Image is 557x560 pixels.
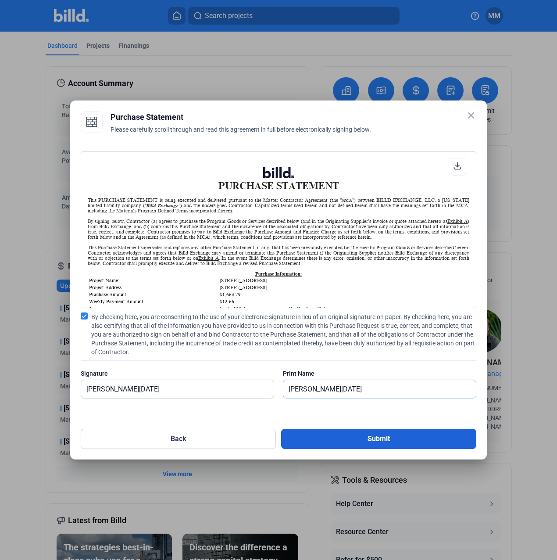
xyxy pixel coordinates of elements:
[283,380,476,398] input: Print Name
[219,291,468,298] td: $1,663.79
[219,277,468,284] td: [STREET_ADDRESS]
[89,284,218,291] td: Project Address:
[89,277,218,284] td: Project Name:
[89,291,218,298] td: Purchase Amount:
[219,284,468,291] td: [STREET_ADDRESS]
[88,197,469,213] div: This PURCHASE STATEMENT is being executed and delivered pursuant to the Master Contractor Agreeme...
[88,167,469,191] h1: PURCHASE STATEMENT
[342,197,352,203] i: MCA
[219,305,468,312] td: Up to 120 days, commencing on the Purchase Date
[81,429,276,449] button: Back
[88,245,469,266] div: This Purchase Statement supersedes and replaces any other Purchase Statement, if any, that has be...
[81,380,264,398] input: Signature
[88,219,469,240] div: By signing below, Contractor (a) agrees to purchase the Program Goods or Services described below...
[255,271,302,276] u: Purchase Information:
[89,305,218,312] td: Term:
[466,110,476,121] mat-icon: close
[146,203,179,208] i: Billd Exchange
[111,111,476,123] div: Purchase Statement
[89,298,218,305] td: Weekly Payment Amount:
[219,298,468,305] td: $13.66
[281,429,476,449] button: Submit
[283,369,476,378] div: Print Name
[447,219,468,224] u: Exhibit A
[111,125,476,144] div: Please carefully scroll through and read this agreement in full before electronically signing below.
[91,312,476,356] span: By checking here, you are consenting to the use of your electronic signature in lieu of an origin...
[81,369,274,378] div: Signature
[198,255,219,261] u: Exhibit A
